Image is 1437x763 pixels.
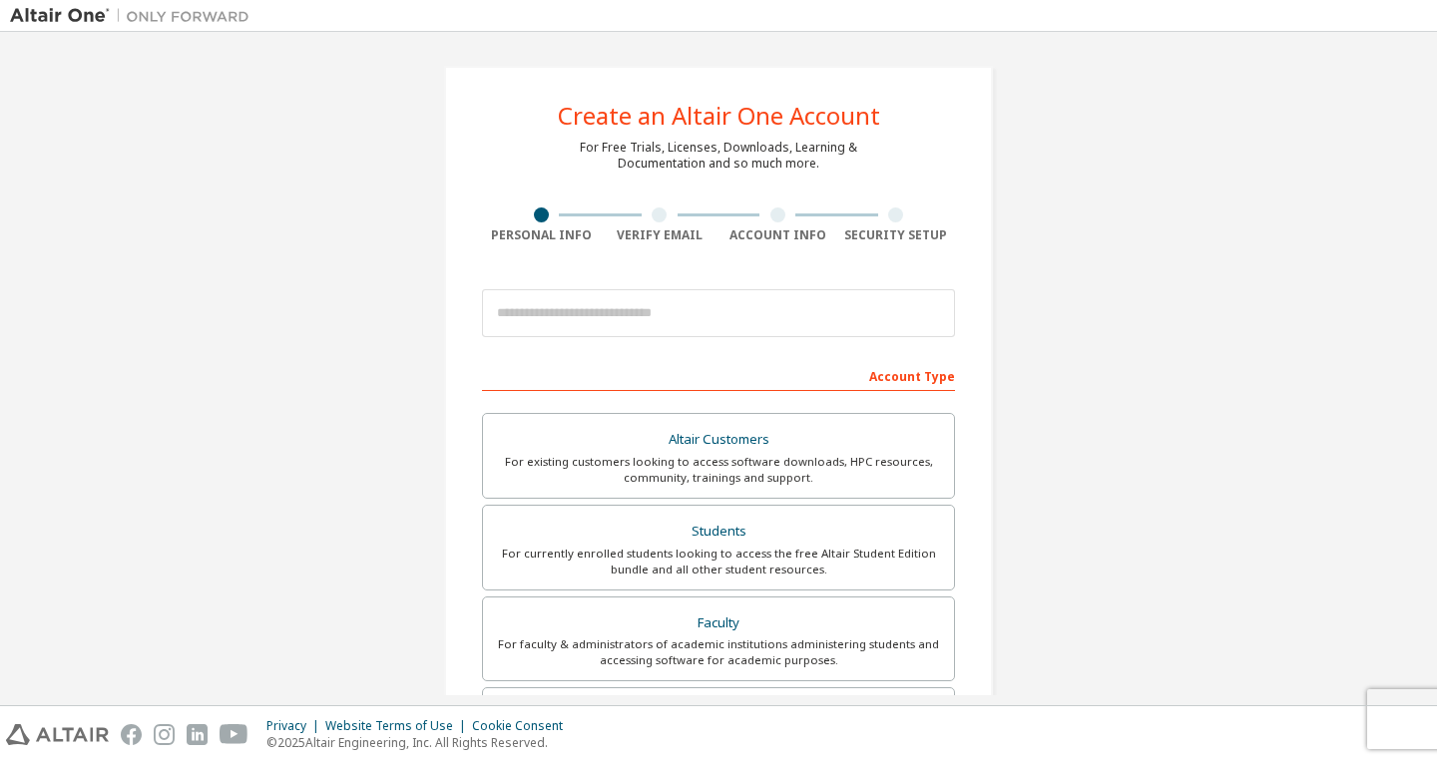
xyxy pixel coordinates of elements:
[495,518,942,546] div: Students
[266,734,575,751] p: © 2025 Altair Engineering, Inc. All Rights Reserved.
[482,359,955,391] div: Account Type
[482,227,601,243] div: Personal Info
[495,426,942,454] div: Altair Customers
[266,718,325,734] div: Privacy
[495,546,942,577] div: For currently enrolled students looking to access the free Altair Student Edition bundle and all ...
[121,724,142,745] img: facebook.svg
[495,454,942,486] div: For existing customers looking to access software downloads, HPC resources, community, trainings ...
[325,718,472,734] div: Website Terms of Use
[6,724,109,745] img: altair_logo.svg
[837,227,956,243] div: Security Setup
[154,724,175,745] img: instagram.svg
[718,227,837,243] div: Account Info
[10,6,259,26] img: Altair One
[580,140,857,172] div: For Free Trials, Licenses, Downloads, Learning & Documentation and so much more.
[558,104,880,128] div: Create an Altair One Account
[495,609,942,637] div: Faculty
[187,724,208,745] img: linkedin.svg
[495,636,942,668] div: For faculty & administrators of academic institutions administering students and accessing softwa...
[472,718,575,734] div: Cookie Consent
[220,724,248,745] img: youtube.svg
[601,227,719,243] div: Verify Email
